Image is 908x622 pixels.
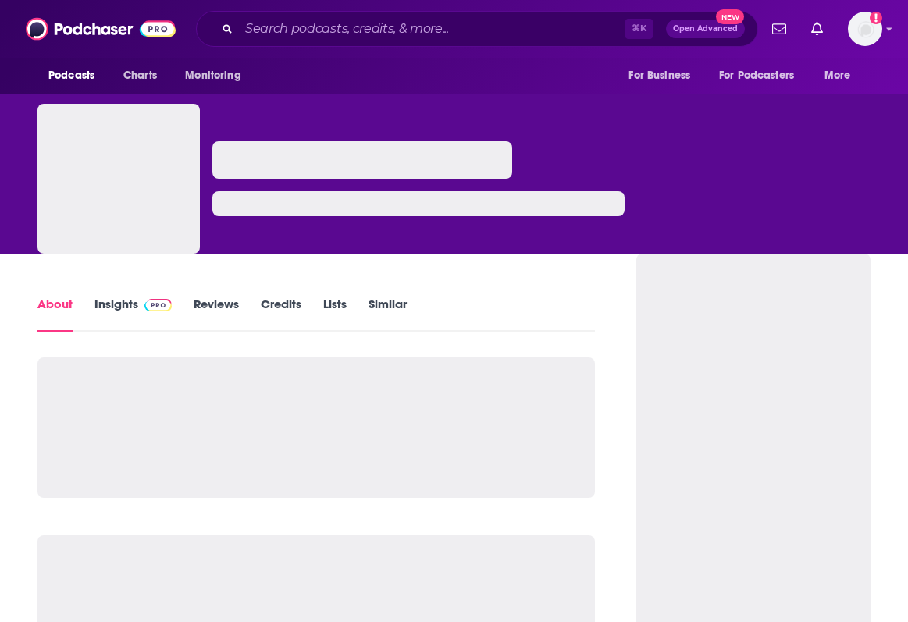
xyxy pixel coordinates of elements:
button: open menu [709,61,817,91]
a: About [37,297,73,332]
div: Search podcasts, credits, & more... [196,11,758,47]
span: Monitoring [185,65,240,87]
img: Podchaser Pro [144,299,172,311]
a: Charts [113,61,166,91]
span: ⌘ K [625,19,653,39]
span: Logged in as Isabellaoidem [848,12,882,46]
a: Reviews [194,297,239,332]
span: For Podcasters [719,65,794,87]
span: New [716,9,744,24]
a: Credits [261,297,301,332]
button: open menu [174,61,261,91]
a: Show notifications dropdown [766,16,792,42]
button: open menu [37,61,115,91]
button: Show profile menu [848,12,882,46]
a: Similar [369,297,407,332]
button: Open AdvancedNew [666,20,745,38]
button: open menu [618,61,710,91]
input: Search podcasts, credits, & more... [239,16,625,41]
a: InsightsPodchaser Pro [94,297,172,332]
img: Podchaser - Follow, Share and Rate Podcasts [26,14,176,44]
button: open menu [814,61,871,91]
span: Charts [123,65,157,87]
svg: Add a profile image [870,12,882,24]
span: Open Advanced [673,25,738,33]
img: User Profile [848,12,882,46]
span: Podcasts [48,65,94,87]
a: Lists [323,297,347,332]
a: Show notifications dropdown [805,16,829,42]
span: More [824,65,851,87]
span: For Business [628,65,690,87]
